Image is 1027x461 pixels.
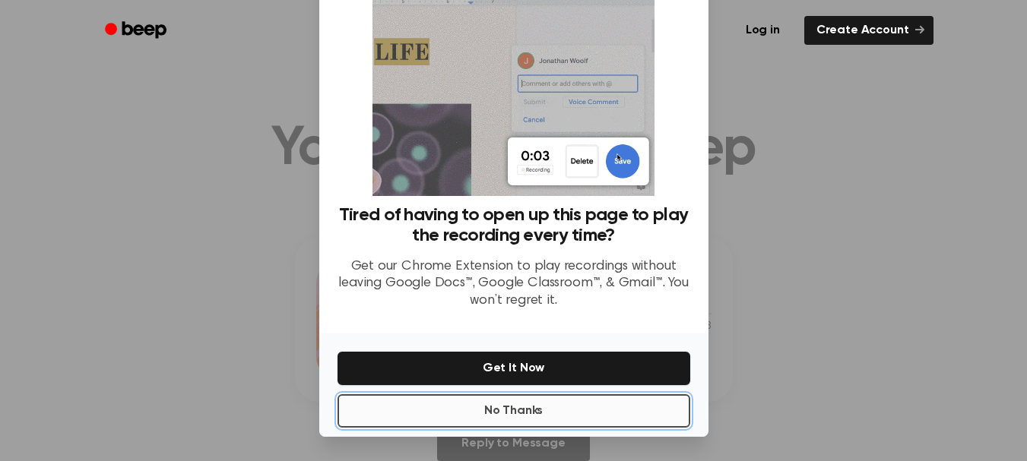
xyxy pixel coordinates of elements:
h3: Tired of having to open up this page to play the recording every time? [338,205,690,246]
button: No Thanks [338,394,690,428]
p: Get our Chrome Extension to play recordings without leaving Google Docs™, Google Classroom™, & Gm... [338,258,690,310]
button: Get It Now [338,352,690,385]
a: Beep [94,16,180,46]
a: Create Account [804,16,933,45]
a: Log in [731,13,795,48]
